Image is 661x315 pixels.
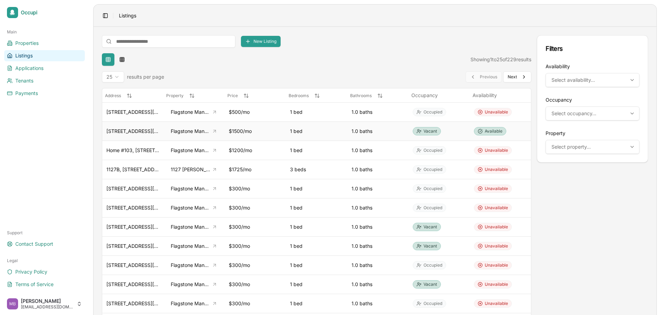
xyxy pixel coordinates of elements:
div: 1.0 baths [352,243,404,250]
div: Showing 1 to 25 of 229 results [470,56,531,63]
div: $300/mo [229,281,282,288]
span: Vacant [424,282,437,287]
span: Occupied [424,262,442,268]
button: 1127 [PERSON_NAME] [168,164,220,175]
span: Unavailable [485,224,508,230]
div: Main [4,26,85,38]
span: Price [227,93,238,98]
span: Bathrooms [350,93,372,98]
span: Tenants [15,77,33,84]
div: $1200/mo [229,147,282,154]
span: Property [166,93,184,98]
label: Property [546,130,565,136]
a: Occupi [4,4,85,21]
span: Properties [15,40,39,47]
div: 1 bed [290,185,343,192]
button: Multi-select: 0 of 2 options selected. Select availability... [546,73,639,87]
a: Payments [4,88,85,99]
div: [STREET_ADDRESS][PERSON_NAME] [106,243,159,250]
div: $300/mo [229,204,282,211]
span: [PERSON_NAME] [21,298,74,304]
div: 1 bed [290,300,343,307]
button: Property [166,93,222,99]
div: 1.0 baths [352,223,404,230]
span: Listings [119,12,136,19]
label: Availability [546,63,570,69]
span: Unavailable [485,167,508,172]
div: 1 bed [290,204,343,211]
span: Unavailable [485,282,508,287]
div: 1 bed [290,147,343,154]
span: Flagstone Manufactured Housing [171,223,210,230]
span: Occupied [424,205,442,211]
button: Tabular view with sorting [102,53,114,66]
span: Occupancy [411,92,438,98]
span: Flagstone Manufactured Housing [171,281,210,288]
span: Unavailable [485,243,508,249]
div: $1500/mo [229,128,282,135]
div: 1 bed [290,262,343,269]
div: 1.0 baths [352,109,404,116]
button: Next [503,71,531,82]
div: 1.0 baths [352,147,404,154]
a: Terms of Service [4,279,85,290]
span: Occupi [21,9,82,16]
span: Bedrooms [289,93,309,98]
span: [EMAIL_ADDRESS][DOMAIN_NAME] [21,304,74,310]
span: Vacant [424,243,437,249]
span: Privacy Policy [15,268,47,275]
span: Occupied [424,301,442,306]
span: Listings [15,52,33,59]
button: Flagstone Manufactured Housing [168,279,220,290]
span: Availability [473,92,497,98]
a: Privacy Policy [4,266,85,277]
div: 1 bed [290,243,343,250]
div: $300/mo [229,185,282,192]
span: Flagstone Manufactured Housing [171,147,210,154]
div: [STREET_ADDRESS][PERSON_NAME] [106,109,159,116]
button: Flagstone Manufactured Housing LLC [168,126,220,136]
button: Flagstone Manufactured Housing [168,203,220,213]
a: Properties [4,38,85,49]
div: Filters [546,44,639,54]
div: $300/mo [229,262,282,269]
div: [STREET_ADDRESS][PERSON_NAME] [106,204,159,211]
img: matt barnicle [7,298,18,309]
span: Contact Support [15,241,53,247]
span: results per page [127,73,164,80]
div: [STREET_ADDRESS][PERSON_NAME] [106,223,159,230]
button: matt barnicle[PERSON_NAME][EMAIL_ADDRESS][DOMAIN_NAME] [4,296,85,312]
span: Occupied [424,186,442,191]
span: Flagstone Manufactured Housing [171,300,210,307]
span: Flagstone Manufactured Housing [171,243,210,250]
span: Vacant [424,128,437,134]
a: Contact Support [4,238,85,250]
a: Listings [4,50,85,61]
div: [STREET_ADDRESS][PERSON_NAME] [106,300,159,307]
div: 1.0 baths [352,262,404,269]
div: 1 bed [290,223,343,230]
div: Support [4,227,85,238]
span: Address [105,93,121,98]
div: $1725/mo [229,166,282,173]
span: Terms of Service [15,281,54,288]
span: Vacant [424,224,437,230]
a: Applications [4,63,85,74]
div: 1.0 baths [352,166,404,173]
span: Select availability... [551,77,595,84]
button: Bathrooms [350,93,406,99]
span: Next [508,74,517,80]
button: New Listing [241,36,281,47]
button: Multi-select: 0 of 2 options selected. Select occupancy... [546,107,639,120]
div: 1 bed [290,109,343,116]
div: $300/mo [229,223,282,230]
span: Flagstone Manufactured Housing LLC [171,128,210,135]
a: Tenants [4,75,85,86]
button: Flagstone Manufactured Housing [168,260,220,270]
div: 1 bed [290,128,343,135]
div: 1.0 baths [352,281,404,288]
div: 1 bed [290,281,343,288]
div: [STREET_ADDRESS][PERSON_NAME] [106,185,159,192]
span: Unavailable [485,301,508,306]
button: Flagstone Manufactured Housing [168,145,220,156]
